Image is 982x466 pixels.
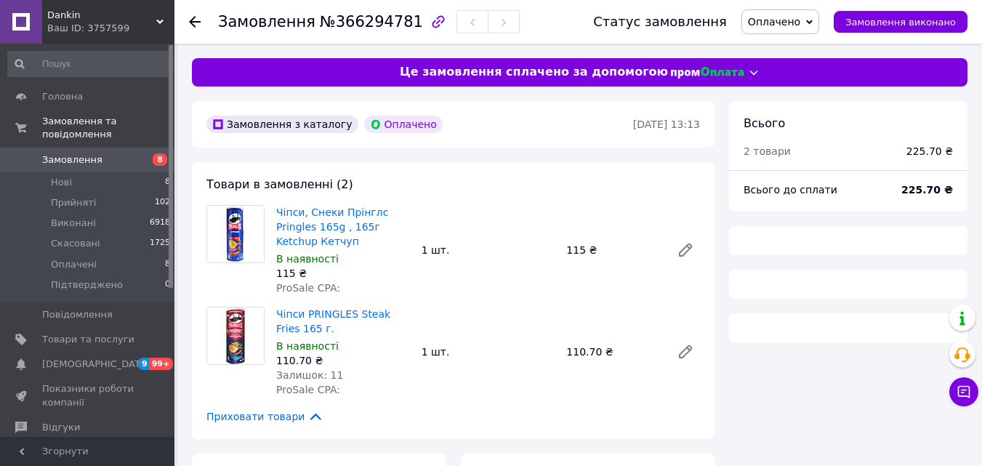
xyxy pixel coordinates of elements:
[42,421,80,434] span: Відгуки
[845,17,956,28] span: Замовлення виконано
[51,258,97,271] span: Оплачені
[51,217,96,230] span: Виконані
[400,64,668,81] span: Це замовлення сплачено за допомогою
[150,217,170,230] span: 6918
[150,237,170,250] span: 1725
[42,90,83,103] span: Головна
[165,258,170,271] span: 8
[276,384,340,395] span: ProSale CPA:
[416,240,561,260] div: 1 шт.
[51,176,72,189] span: Нові
[276,253,339,265] span: В наявності
[744,116,785,130] span: Всього
[42,382,134,409] span: Показники роботи компанії
[276,308,390,334] a: Чіпси PRINGLES Steak Fries 165 г.
[949,377,978,406] button: Чат з покупцем
[153,153,167,166] span: 8
[276,340,339,352] span: В наявності
[207,206,264,262] img: Чіпси, Снеки Прінглс Pringles 165g , 165г Ketchup Кетчуп
[206,177,353,191] span: Товари в замовленні (2)
[165,278,170,292] span: 0
[42,333,134,346] span: Товари та послуги
[276,369,343,381] span: Залишок: 11
[901,184,953,196] b: 225.70 ₴
[276,266,410,281] div: 115 ₴
[748,16,800,28] span: Оплачено
[671,236,700,265] a: Редагувати
[51,237,100,250] span: Скасовані
[165,176,170,189] span: 8
[320,13,423,31] span: №366294781
[51,196,96,209] span: Прийняті
[47,22,174,35] div: Ваш ID: 3757599
[51,278,123,292] span: Підтверджено
[155,196,170,209] span: 102
[42,115,174,141] span: Замовлення та повідомлення
[150,358,174,370] span: 99+
[744,145,791,157] span: 2 товари
[906,144,953,158] div: 225.70 ₴
[276,282,340,294] span: ProSale CPA:
[834,11,967,33] button: Замовлення виконано
[42,308,113,321] span: Повідомлення
[276,353,410,368] div: 110.70 ₴
[633,118,700,130] time: [DATE] 13:13
[138,358,150,370] span: 9
[206,409,323,425] span: Приховати товари
[7,51,172,77] input: Пошук
[189,15,201,29] div: Повернутися назад
[744,184,837,196] span: Всього до сплати
[42,153,102,166] span: Замовлення
[218,13,315,31] span: Замовлення
[364,116,443,133] div: Оплачено
[47,9,156,22] span: Dankin
[560,240,665,260] div: 115 ₴
[671,337,700,366] a: Редагувати
[416,342,561,362] div: 1 шт.
[206,116,358,133] div: Замовлення з каталогу
[42,358,150,371] span: [DEMOGRAPHIC_DATA]
[560,342,665,362] div: 110.70 ₴
[593,15,727,29] div: Статус замовлення
[207,308,264,364] img: Чіпси PRINGLES Steak Fries 165 г.
[276,206,388,247] a: Чіпси, Снеки Прінглс Pringles 165g , 165г Ketchup Кетчуп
